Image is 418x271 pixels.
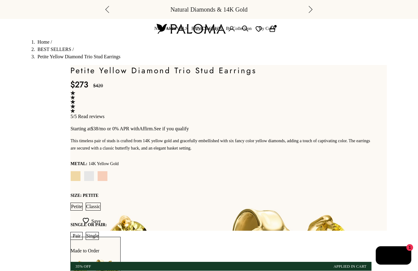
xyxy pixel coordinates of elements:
[37,47,71,52] a: BEST SELLERS
[154,126,189,131] a: See if you qualify - Learn more about Affirm Financing (opens in modal)
[78,114,105,119] span: Read reviews
[70,191,98,200] legend: Size: petite
[167,26,182,31] button: USD $
[70,247,371,255] p: Made to Order
[86,203,100,210] span: Classic
[70,137,371,152] p: This timeless pair of studs is crafted from 14K yellow gold and gracefully embellished with six f...
[91,126,98,131] span: $38
[70,65,371,76] h1: Petite Yellow Diamond Trio Stud Earrings
[170,5,248,14] p: Natural Diamonds & 14K Gold
[334,263,367,269] div: Applied in cart
[139,126,153,131] span: Affirm
[75,263,91,269] div: 35% Off
[70,220,107,229] legend: Single or Pair:
[93,81,103,90] compare-at-price: $420
[37,54,120,59] span: Petite Yellow Diamond Trio Stud Earrings
[70,91,371,119] a: 5/5 Read reviews
[70,114,77,119] span: 5/5
[374,246,413,266] inbox-online-store-chat: Shopify online store chat
[88,159,118,168] variant-option-value: 14K Yellow Gold
[70,159,87,168] legend: Metal:
[31,38,386,60] nav: breadcrumbs
[86,232,99,240] span: Single
[70,78,88,91] sale-price: $273
[73,232,81,240] span: Pair
[167,26,176,31] span: USD $
[71,203,82,210] span: Petite
[70,126,189,131] span: Starting at /mo or 0% APR with .
[37,39,49,45] a: Home
[167,19,276,38] nav: Secondary navigation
